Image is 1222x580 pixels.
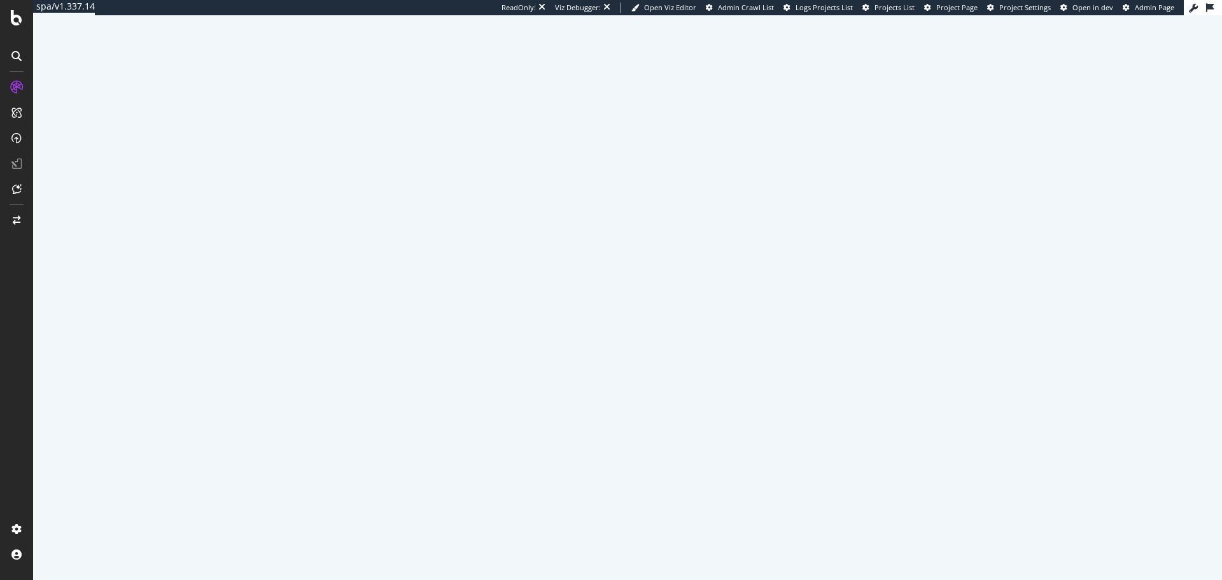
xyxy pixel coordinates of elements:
span: Admin Page [1135,3,1174,12]
div: ReadOnly: [502,3,536,13]
span: Project Settings [999,3,1051,12]
a: Logs Projects List [783,3,853,13]
a: Projects List [862,3,915,13]
a: Admin Crawl List [706,3,774,13]
a: Project Page [924,3,978,13]
a: Admin Page [1123,3,1174,13]
span: Open Viz Editor [644,3,696,12]
a: Project Settings [987,3,1051,13]
div: Viz Debugger: [555,3,601,13]
span: Project Page [936,3,978,12]
a: Open Viz Editor [631,3,696,13]
span: Admin Crawl List [718,3,774,12]
span: Logs Projects List [796,3,853,12]
span: Projects List [874,3,915,12]
a: Open in dev [1060,3,1113,13]
div: animation [582,265,673,311]
span: Open in dev [1072,3,1113,12]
